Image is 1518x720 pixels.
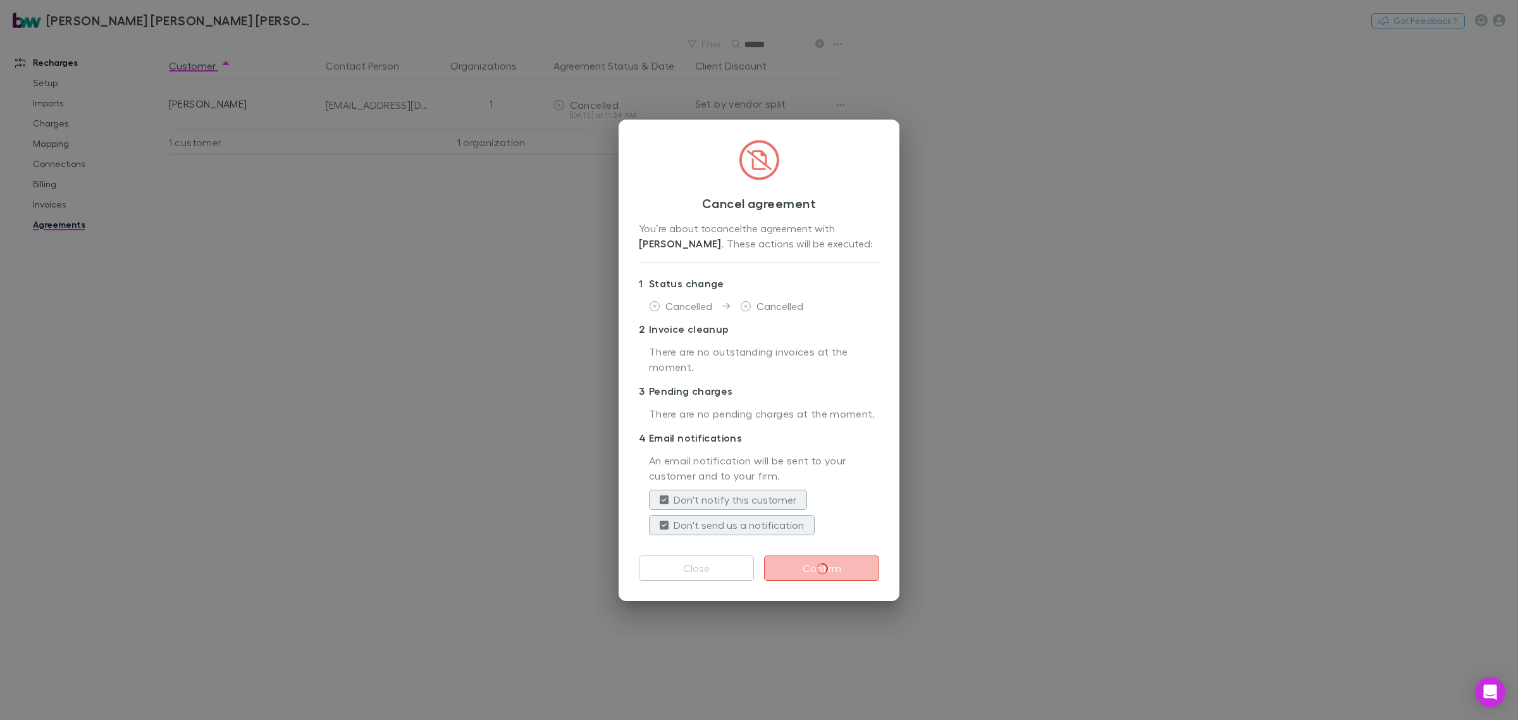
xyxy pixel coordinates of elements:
label: Don't send us a notification [674,518,804,533]
button: Close [639,556,754,581]
div: Open Intercom Messenger [1475,677,1505,707]
span: Cancelled [665,300,712,312]
button: Confirm [764,556,879,581]
strong: [PERSON_NAME] [639,237,722,250]
h3: Cancel agreement [639,196,879,211]
label: Don't notify this customer [674,492,796,507]
div: 3 [639,383,649,399]
p: Invoice cleanup [639,319,879,339]
p: An email notification will be sent to your customer and to your firm. [649,453,879,485]
div: 2 [639,321,649,337]
p: Status change [639,273,879,294]
div: You’re about to cancel the agreement with . These actions will be executed: [639,221,879,252]
img: CircledFileSlash.svg [739,140,779,180]
div: 4 [639,430,649,445]
p: Email notifications [639,428,879,448]
span: Cancelled [756,300,803,312]
button: Don't send us a notification [649,515,815,535]
p: Pending charges [639,381,879,401]
p: There are no pending charges at the moment. [649,406,879,423]
button: Don't notify this customer [649,490,807,510]
div: 1 [639,276,649,291]
p: There are no outstanding invoices at the moment. [649,344,879,376]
